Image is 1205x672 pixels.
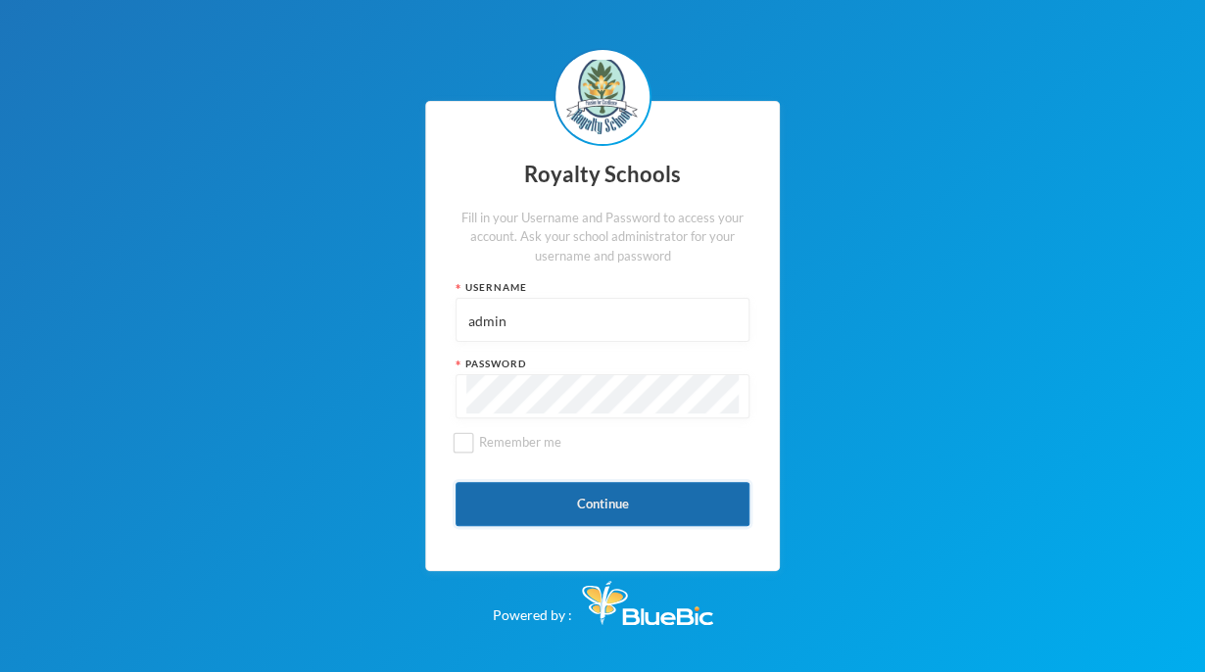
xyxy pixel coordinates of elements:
div: Fill in your Username and Password to access your account. Ask your school administrator for your... [456,209,749,266]
img: Bluebic [582,581,713,625]
span: Remember me [471,434,569,450]
button: Continue [456,482,749,526]
div: Username [456,280,749,295]
div: Royalty Schools [456,156,749,194]
div: Powered by : [493,571,713,625]
div: Password [456,357,749,371]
